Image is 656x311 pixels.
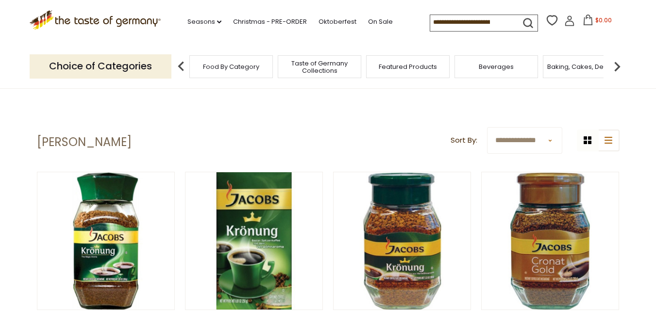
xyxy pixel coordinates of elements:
[233,16,307,27] a: Christmas - PRE-ORDER
[281,60,358,74] a: Taste of Germany Collections
[334,172,471,310] img: Jacobs
[607,57,627,76] img: next arrow
[577,15,618,29] button: $0.00
[368,16,393,27] a: On Sale
[482,172,619,310] img: Jacobs
[319,16,356,27] a: Oktoberfest
[379,63,437,70] a: Featured Products
[185,172,323,310] img: Jacobs
[171,57,191,76] img: previous arrow
[30,54,171,78] p: Choice of Categories
[479,63,514,70] a: Beverages
[595,16,612,24] span: $0.00
[451,134,477,147] label: Sort By:
[37,172,175,310] img: Jacobs
[187,16,221,27] a: Seasons
[37,135,132,149] h1: [PERSON_NAME]
[203,63,259,70] a: Food By Category
[547,63,622,70] a: Baking, Cakes, Desserts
